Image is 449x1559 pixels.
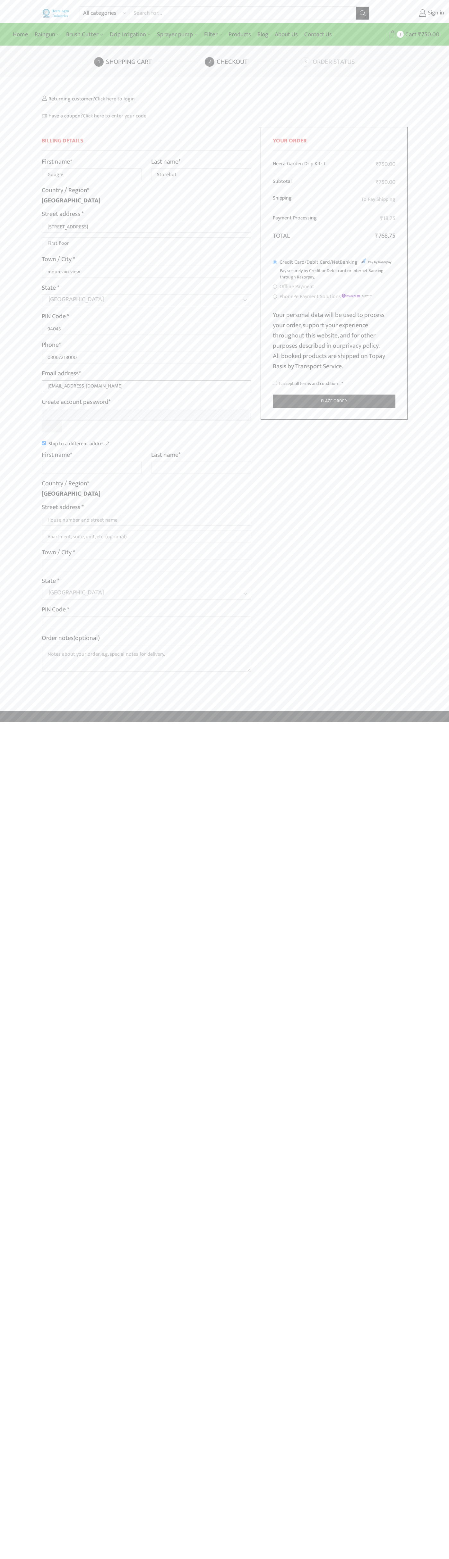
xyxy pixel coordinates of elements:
button: Search button [356,7,369,20]
strong: × 1 [321,160,325,167]
p: Your personal data will be used to process your order, support your experience throughout this we... [273,310,395,371]
a: Products [225,27,254,42]
a: Sign in [379,7,444,19]
img: Credit Card/Debit Card/NetBanking [359,257,392,265]
th: Total [273,227,346,241]
label: Create account password [42,397,111,407]
label: Offline Payment [280,282,314,291]
img: PhonePe Payment Solutions [341,293,373,298]
span: Sign in [426,9,444,17]
a: About Us [272,27,301,42]
span: Ship to a different address? [48,439,109,448]
th: Subtotal [273,173,346,191]
label: Credit Card/Debit Card/NetBanking [280,258,393,267]
span: ₹ [418,30,421,39]
label: First name [42,157,72,167]
label: PIN Code [42,604,69,615]
bdi: 750.00 [376,159,395,169]
strong: [GEOGRAPHIC_DATA] [42,488,100,499]
span: ₹ [380,214,383,223]
bdi: 750.00 [418,30,439,39]
span: ₹ [376,159,379,169]
button: Show password [42,421,62,432]
a: Enter your coupon code [83,112,146,120]
th: Shipping [273,191,346,210]
input: Ship to a different address? [42,441,46,445]
input: Search for... [130,7,356,20]
label: Order notes [42,633,100,643]
input: House number and street name [42,221,251,233]
a: Shopping cart [94,57,203,67]
bdi: 18.75 [380,214,395,223]
label: Street address [42,209,84,219]
a: Home [10,27,31,42]
label: Town / City [42,547,75,558]
label: Phone [42,340,61,350]
abbr: required [341,380,343,387]
label: PhonePe Payment Solutions [280,292,373,301]
a: Sprayer pump [154,27,201,42]
bdi: 768.75 [375,231,395,241]
span: State [42,294,251,306]
span: I accept all terms and conditions. [279,380,341,387]
div: Have a coupon? [42,112,408,120]
span: Billing Details [42,136,83,146]
label: Email address [42,368,81,379]
label: Street address [42,502,84,512]
label: To Pay Shipping [361,195,395,204]
th: Payment Processing [273,211,346,227]
label: First name [42,450,72,460]
div: Returning customer? [42,95,408,103]
span: Your order [273,136,307,146]
label: Last name [151,450,181,460]
a: Raingun [31,27,63,42]
label: Country / Region [42,185,89,195]
span: ₹ [375,231,378,241]
p: Pay securely by Credit or Debit card or Internet Banking through Razorpay. [280,268,395,280]
a: Brush Cutter [63,27,106,42]
span: Maharashtra [48,588,232,597]
input: Apartment, suite, unit, etc. (optional) [42,531,251,542]
span: State [42,588,251,600]
span: 1 [397,31,404,38]
span: ₹ [376,177,379,187]
strong: [GEOGRAPHIC_DATA] [42,195,100,206]
span: (optional) [73,633,100,643]
label: Town / City [42,254,75,264]
input: I accept all terms and conditions. * [273,381,277,385]
input: Apartment, suite, unit, etc. (optional) [42,237,251,249]
bdi: 750.00 [376,177,395,187]
a: Filter [201,27,225,42]
a: privacy policy [342,340,378,351]
input: House number and street name [42,514,251,526]
a: Contact Us [301,27,335,42]
label: Country / Region [42,478,89,489]
label: PIN Code [42,311,69,321]
label: State [42,576,59,586]
label: State [42,283,59,293]
a: Blog [254,27,272,42]
a: Drip Irrigation [107,27,154,42]
span: Maharashtra [48,295,232,304]
a: 1 Cart ₹750.00 [376,29,439,40]
label: Last name [151,157,181,167]
a: Click here to login [95,95,135,103]
td: Heera Garden Drip Kit [273,156,346,173]
button: Place order [273,395,395,408]
span: Cart [404,30,417,39]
